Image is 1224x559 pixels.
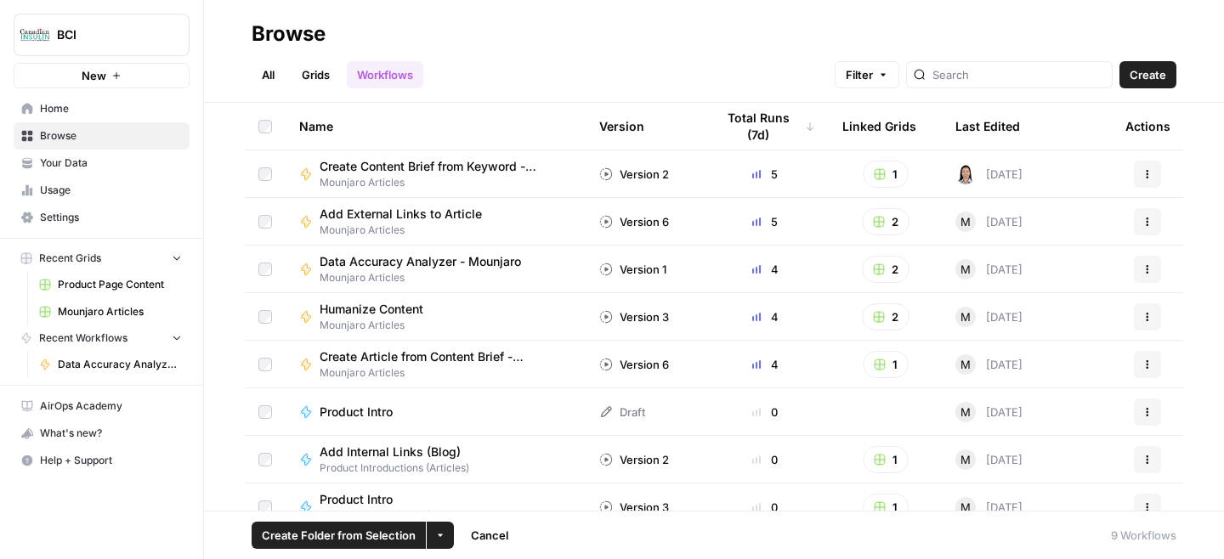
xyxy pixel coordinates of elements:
[599,308,669,325] div: Version 3
[20,20,50,50] img: BCI Logo
[955,259,1023,279] div: [DATE]
[960,451,971,468] span: M
[320,301,423,318] span: Humanize Content
[955,402,1023,422] div: [DATE]
[960,356,971,373] span: M
[14,150,190,177] a: Your Data
[461,522,518,549] button: Cancel
[715,308,815,325] div: 4
[31,271,190,298] a: Product Page Content
[863,351,909,378] button: 1
[599,261,666,278] div: Version 1
[955,307,1023,327] div: [DATE]
[58,304,182,319] span: Mounjaro Articles
[82,67,106,84] span: New
[320,158,558,175] span: Create Content Brief from Keyword - Mounjaro
[320,404,393,421] span: Product Intro
[320,348,558,365] span: Create Article from Content Brief - [PERSON_NAME]
[599,404,645,421] div: Draft
[599,451,669,468] div: Version 2
[1125,103,1170,150] div: Actions
[715,103,815,150] div: Total Runs (7d)
[715,356,815,373] div: 4
[960,499,971,516] span: M
[14,177,190,204] a: Usage
[960,261,971,278] span: M
[57,26,160,43] span: BCI
[863,161,909,188] button: 1
[299,158,572,190] a: Create Content Brief from Keyword - MounjaroMounjaro Articles
[715,499,815,516] div: 0
[40,453,182,468] span: Help + Support
[955,164,976,184] img: o5ihwofzv8qs9qx8tgaced5xajsg
[320,443,461,460] span: Add Internal Links (Blog)
[715,261,815,278] div: 4
[955,497,1023,517] div: [DATE]
[299,206,572,238] a: Add External Links to ArticleMounjaro Articles
[471,527,508,544] span: Cancel
[262,527,416,544] span: Create Folder from Selection
[715,166,815,183] div: 5
[40,398,182,414] span: AirOps Academy
[252,522,426,549] button: Create Folder from Selection
[14,421,189,446] div: What's new?
[14,246,190,271] button: Recent Grids
[955,103,1020,150] div: Last Edited
[299,491,572,523] a: Product IntroProduct Introductions (Articles)
[862,303,909,330] button: 2
[14,447,190,474] button: Help + Support
[320,175,572,190] span: Mounjaro Articles
[14,204,190,231] a: Settings
[320,253,521,270] span: Data Accuracy Analyzer - Mounjaro
[14,63,190,88] button: New
[320,460,474,476] span: Product Introductions (Articles)
[40,128,182,144] span: Browse
[846,66,873,83] span: Filter
[292,61,340,88] a: Grids
[862,256,909,283] button: 2
[1130,66,1166,83] span: Create
[955,212,1023,232] div: [DATE]
[58,357,182,372] span: Data Accuracy Analyzer - Mounjaro
[299,301,572,333] a: Humanize ContentMounjaro Articles
[31,298,190,325] a: Mounjaro Articles
[320,270,535,285] span: Mounjaro Articles
[14,420,190,447] button: What's new?
[960,213,971,230] span: M
[862,208,909,235] button: 2
[955,354,1023,375] div: [DATE]
[39,251,101,266] span: Recent Grids
[599,213,669,230] div: Version 6
[14,325,190,351] button: Recent Workflows
[14,14,190,56] button: Workspace: BCI
[58,277,182,292] span: Product Page Content
[299,443,572,476] a: Add Internal Links (Blog)Product Introductions (Articles)
[960,308,971,325] span: M
[252,20,326,48] div: Browse
[320,223,496,238] span: Mounjaro Articles
[320,508,469,523] span: Product Introductions (Articles)
[1111,527,1176,544] div: 9 Workflows
[320,491,456,508] span: Product Intro
[863,494,909,521] button: 1
[715,451,815,468] div: 0
[863,446,909,473] button: 1
[842,103,916,150] div: Linked Grids
[40,155,182,171] span: Your Data
[31,351,190,378] a: Data Accuracy Analyzer - Mounjaro
[955,164,1023,184] div: [DATE]
[40,183,182,198] span: Usage
[299,103,572,150] div: Name
[1119,61,1176,88] button: Create
[599,103,644,150] div: Version
[599,166,669,183] div: Version 2
[715,404,815,421] div: 0
[252,61,285,88] a: All
[299,253,572,285] a: Data Accuracy Analyzer - MounjaroMounjaro Articles
[14,392,190,420] a: AirOps Academy
[39,330,127,346] span: Recent Workflows
[320,318,437,333] span: Mounjaro Articles
[955,449,1023,470] div: [DATE]
[960,404,971,421] span: M
[14,95,190,122] a: Home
